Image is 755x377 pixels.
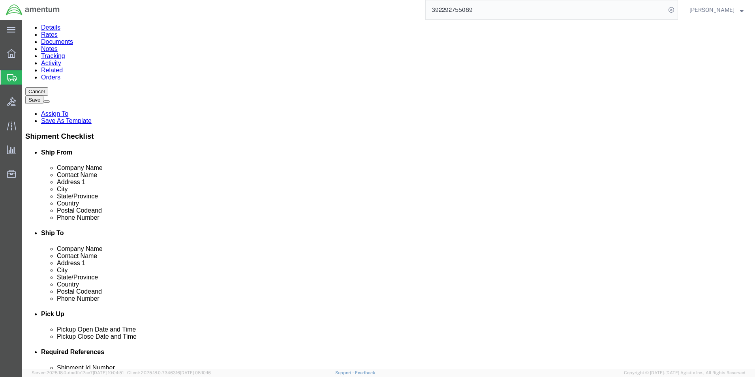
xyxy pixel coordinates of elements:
img: logo [6,4,60,16]
span: Copyright © [DATE]-[DATE] Agistix Inc., All Rights Reserved [624,369,746,376]
iframe: FS Legacy Container [22,20,755,369]
span: Client: 2025.18.0-7346316 [127,370,211,375]
span: Server: 2025.18.0-daa1fe12ee7 [32,370,124,375]
span: [DATE] 10:04:51 [93,370,124,375]
a: Feedback [355,370,375,375]
a: Support [335,370,355,375]
input: Search for shipment number, reference number [426,0,666,19]
span: [DATE] 08:10:16 [180,370,211,375]
button: [PERSON_NAME] [689,5,744,15]
span: James Barragan [689,6,734,14]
